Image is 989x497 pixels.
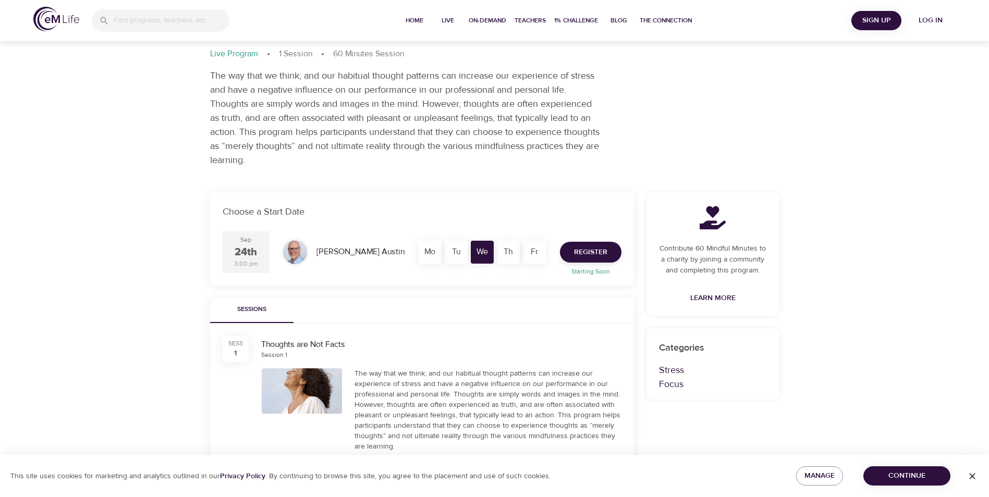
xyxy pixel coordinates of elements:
[210,69,601,167] p: The way that we think, and our habitual thought patterns can increase our experience of stress an...
[228,339,243,348] div: SESS
[210,48,258,60] p: Live Program
[640,15,692,26] span: The Connection
[234,348,237,358] div: 1
[659,341,767,355] p: Categories
[355,368,621,452] div: The way that we think, and our habitual thought patterns can increase our experience of stress an...
[906,11,956,30] button: Log in
[469,15,506,26] span: On-Demand
[796,466,843,486] button: Manage
[856,14,897,27] span: Sign Up
[261,339,621,351] div: Thoughts are Not Facts
[402,15,427,26] span: Home
[686,289,740,308] a: Learn More
[234,259,258,268] div: 3:00 pm
[872,469,942,482] span: Continue
[240,235,251,244] div: Sep
[235,245,257,260] div: 24th
[114,9,229,32] input: Find programs, teachers, etc...
[690,292,736,305] span: Learn More
[223,205,621,219] p: Choose a Start Date
[312,242,409,262] div: [PERSON_NAME] Austin
[216,304,287,315] span: Sessions
[33,7,79,31] img: logo
[445,241,468,264] div: Tu
[523,241,546,264] div: Fr
[419,241,442,264] div: Mo
[471,241,494,264] div: We
[863,466,950,486] button: Continue
[574,246,607,259] span: Register
[515,15,546,26] span: Teachers
[333,48,404,60] p: 60 Minutes Session
[210,48,779,60] nav: breadcrumb
[554,267,628,276] p: Starting Soon
[606,15,631,26] span: Blog
[659,377,767,391] p: Focus
[851,11,901,30] button: Sign Up
[659,363,767,377] p: Stress
[497,241,520,264] div: Th
[560,242,621,263] button: Register
[554,15,598,26] span: 1% Challenge
[261,351,287,359] div: Session 1
[659,243,767,276] p: Contribute 60 Mindful Minutes to a charity by joining a community and completing this program.
[804,469,835,482] span: Manage
[279,48,312,60] p: 1 Session
[220,471,265,481] a: Privacy Policy
[910,14,951,27] span: Log in
[435,15,460,26] span: Live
